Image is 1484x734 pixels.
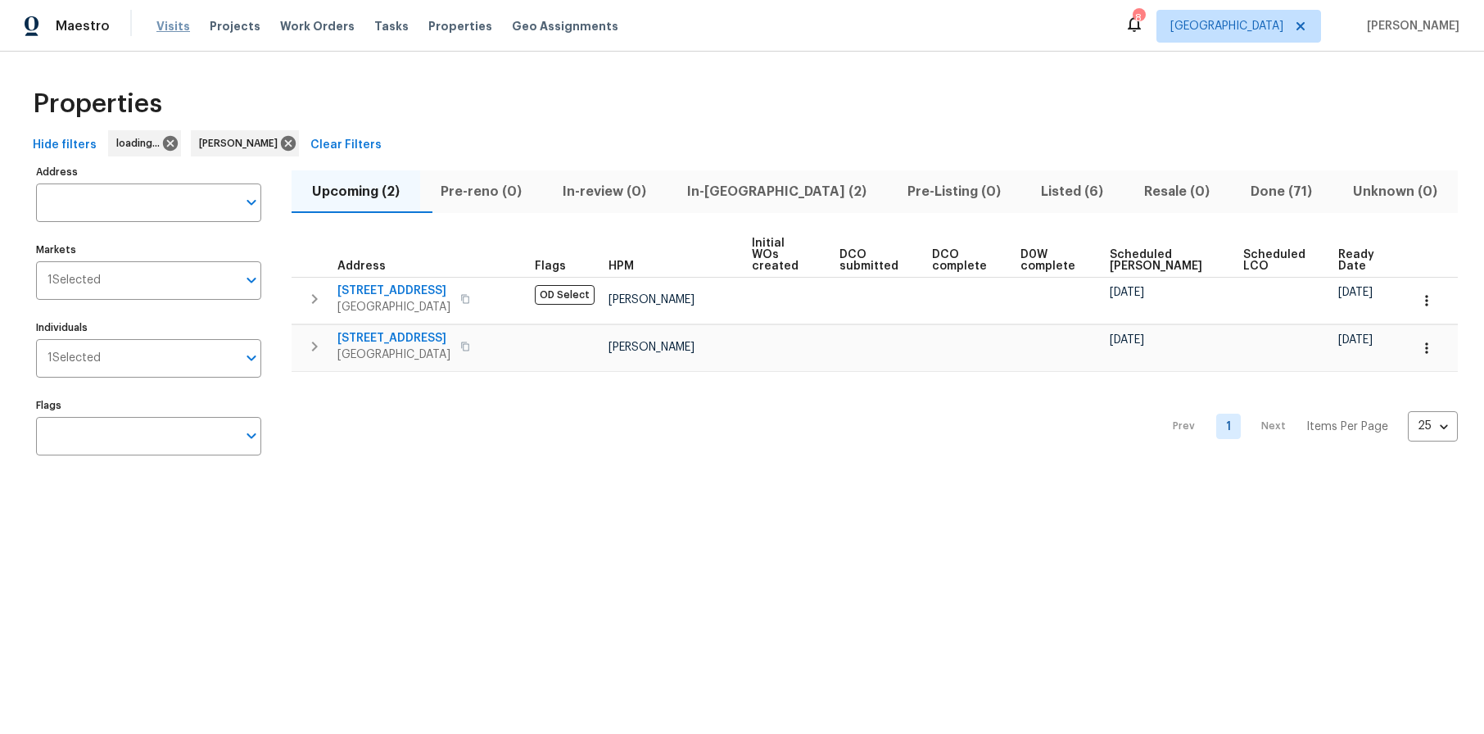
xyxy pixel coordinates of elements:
span: [PERSON_NAME] [609,342,694,353]
span: Scheduled [PERSON_NAME] [1110,249,1215,272]
div: 25 [1408,405,1458,447]
span: [PERSON_NAME] [609,294,694,306]
span: Pre-reno (0) [430,180,532,203]
span: Upcoming (2) [301,180,410,203]
span: Done (71) [1240,180,1323,203]
span: Unknown (0) [1342,180,1448,203]
span: Clear Filters [310,135,382,156]
span: Resale (0) [1133,180,1220,203]
span: Projects [210,18,260,34]
span: D0W complete [1020,249,1081,272]
span: [PERSON_NAME] [1360,18,1459,34]
span: DCO complete [932,249,993,272]
span: [GEOGRAPHIC_DATA] [1170,18,1283,34]
span: Pre-Listing (0) [897,180,1011,203]
span: Geo Assignments [512,18,618,34]
span: DCO submitted [839,249,904,272]
span: loading... [116,135,166,152]
nav: Pagination Navigation [1157,382,1458,472]
button: Hide filters [26,130,103,161]
span: HPM [609,261,634,272]
span: In-[GEOGRAPHIC_DATA] (2) [676,180,877,203]
label: Markets [36,245,261,255]
span: [STREET_ADDRESS] [337,283,450,299]
label: Address [36,167,261,177]
span: Hide filters [33,135,97,156]
div: 8 [1133,10,1144,26]
span: [DATE] [1110,334,1144,346]
span: Flags [535,261,566,272]
button: Open [240,347,263,369]
span: [DATE] [1110,287,1144,298]
label: Individuals [36,323,261,333]
span: Visits [156,18,190,34]
span: [DATE] [1338,287,1373,298]
span: Properties [428,18,492,34]
button: Open [240,269,263,292]
span: Scheduled LCO [1243,249,1311,272]
span: Ready Date [1338,249,1380,272]
span: [STREET_ADDRESS] [337,330,450,347]
div: [PERSON_NAME] [191,130,299,156]
span: Maestro [56,18,110,34]
a: Goto page 1 [1216,414,1241,439]
button: Open [240,424,263,447]
button: Open [240,191,263,214]
span: [PERSON_NAME] [199,135,284,152]
span: 1 Selected [48,351,101,365]
span: Address [337,261,386,272]
span: Listed (6) [1030,180,1114,203]
span: Work Orders [280,18,355,34]
div: loading... [108,130,181,156]
span: [GEOGRAPHIC_DATA] [337,347,450,363]
span: Properties [33,96,162,112]
span: Initial WOs created [752,238,812,272]
span: [GEOGRAPHIC_DATA] [337,299,450,315]
label: Flags [36,401,261,410]
button: Clear Filters [304,130,388,161]
span: 1 Selected [48,274,101,288]
span: OD Select [535,285,595,305]
span: Tasks [374,20,409,32]
span: In-review (0) [552,180,657,203]
span: [DATE] [1338,334,1373,346]
p: Items Per Page [1306,419,1388,435]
